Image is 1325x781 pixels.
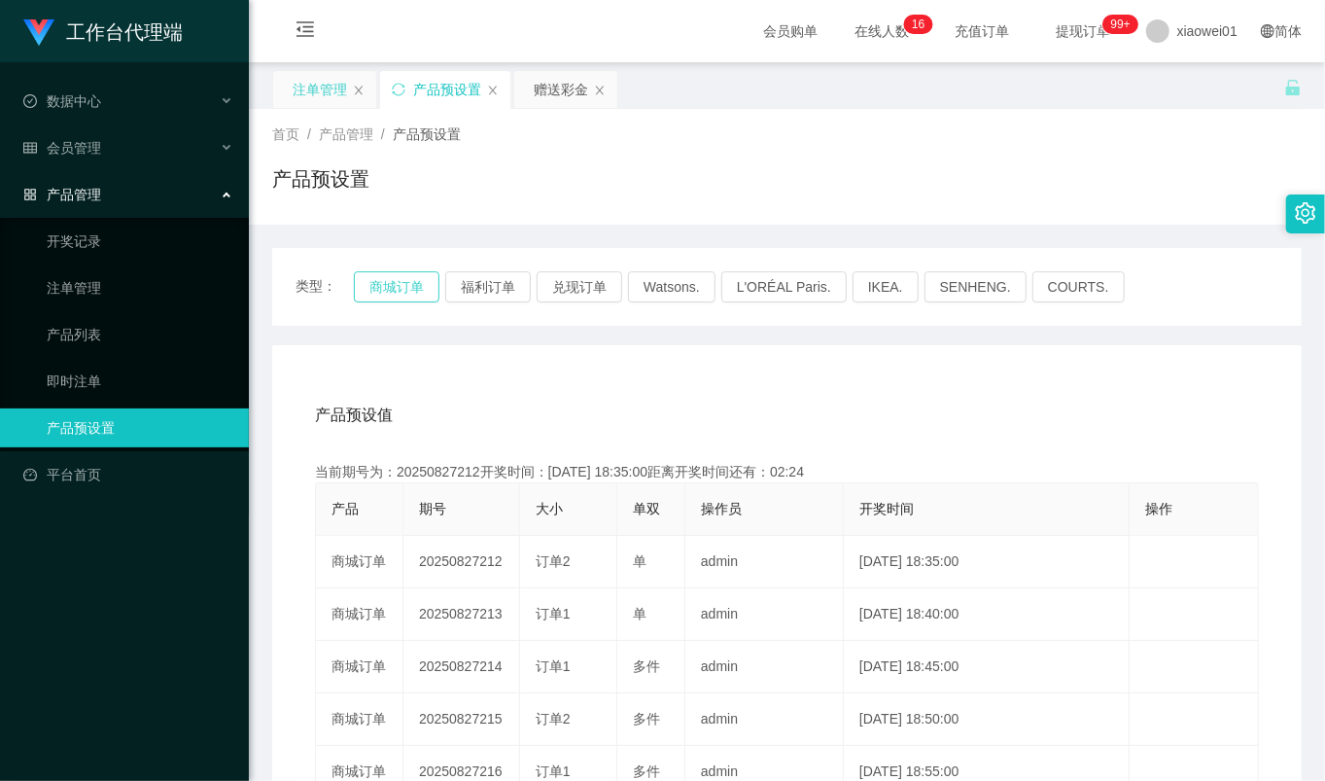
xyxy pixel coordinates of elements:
span: 多件 [633,763,660,779]
sup: 976 [1103,15,1138,34]
i: 图标: unlock [1284,79,1302,96]
td: 20250827213 [403,588,520,641]
span: 产品管理 [319,126,373,142]
span: 多件 [633,711,660,727]
sup: 16 [904,15,932,34]
td: admin [685,693,844,746]
td: 20250827212 [403,536,520,588]
span: 首页 [272,126,299,142]
i: 图标: setting [1295,202,1316,224]
i: 图标: appstore-o [23,188,37,201]
i: 图标: sync [392,83,405,96]
i: 图标: global [1261,24,1274,38]
td: 20250827215 [403,693,520,746]
span: 开奖时间 [859,501,914,516]
i: 图标: close [594,85,606,96]
button: IKEA. [853,271,919,302]
button: 兑现订单 [537,271,622,302]
i: 图标: table [23,141,37,155]
button: 商城订单 [354,271,439,302]
a: 图标: dashboard平台首页 [23,455,233,494]
td: 商城订单 [316,536,403,588]
div: 注单管理 [293,71,347,108]
td: admin [685,641,844,693]
button: Watsons. [628,271,715,302]
span: 单 [633,606,646,621]
span: 多件 [633,658,660,674]
span: 订单2 [536,711,571,727]
button: 福利订单 [445,271,531,302]
p: 6 [919,15,925,34]
td: [DATE] 18:35:00 [844,536,1130,588]
div: 赠送彩金 [534,71,588,108]
span: / [307,126,311,142]
span: 在线人数 [845,24,919,38]
span: 期号 [419,501,446,516]
td: 商城订单 [316,588,403,641]
i: 图标: close [353,85,365,96]
i: 图标: close [487,85,499,96]
span: 数据中心 [23,93,101,109]
i: 图标: menu-fold [272,1,338,63]
td: 20250827214 [403,641,520,693]
span: 操作 [1145,501,1172,516]
span: 充值订单 [946,24,1020,38]
td: [DATE] 18:40:00 [844,588,1130,641]
span: / [381,126,385,142]
span: 产品管理 [23,187,101,202]
td: admin [685,536,844,588]
td: 商城订单 [316,693,403,746]
a: 开奖记录 [47,222,233,261]
span: 单 [633,553,646,569]
a: 工作台代理端 [23,23,183,39]
span: 产品预设值 [315,404,393,427]
span: 会员管理 [23,140,101,156]
td: [DATE] 18:45:00 [844,641,1130,693]
span: 大小 [536,501,563,516]
i: 图标: check-circle-o [23,94,37,108]
span: 操作员 [701,501,742,516]
td: 商城订单 [316,641,403,693]
h1: 产品预设置 [272,164,369,194]
img: logo.9652507e.png [23,19,54,47]
button: L'ORÉAL Paris. [721,271,847,302]
h1: 工作台代理端 [66,1,183,63]
a: 即时注单 [47,362,233,401]
span: 产品预设置 [393,126,461,142]
span: 单双 [633,501,660,516]
div: 产品预设置 [413,71,481,108]
button: COURTS. [1032,271,1125,302]
a: 注单管理 [47,268,233,307]
span: 订单2 [536,553,571,569]
td: [DATE] 18:50:00 [844,693,1130,746]
span: 订单1 [536,658,571,674]
a: 产品预设置 [47,408,233,447]
span: 订单1 [536,606,571,621]
p: 1 [912,15,919,34]
a: 产品列表 [47,315,233,354]
button: SENHENG. [924,271,1027,302]
td: admin [685,588,844,641]
div: 当前期号为：20250827212开奖时间：[DATE] 18:35:00距离开奖时间还有：02:24 [315,462,1259,482]
span: 订单1 [536,763,571,779]
span: 类型： [296,271,354,302]
span: 提现订单 [1047,24,1121,38]
span: 产品 [331,501,359,516]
